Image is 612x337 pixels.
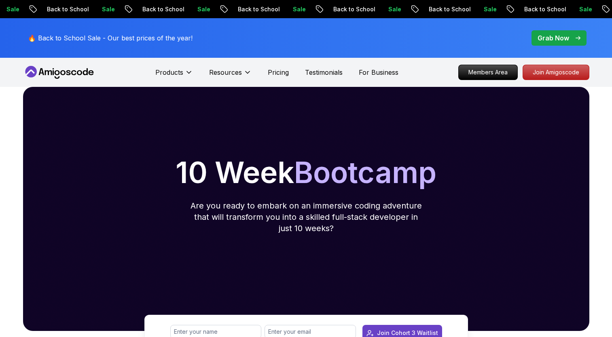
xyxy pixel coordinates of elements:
[39,5,94,13] p: Back to School
[230,5,285,13] p: Back to School
[155,67,183,77] p: Products
[94,5,120,13] p: Sale
[572,5,597,13] p: Sale
[377,329,438,337] div: Join Cohort 3 Waitlist
[285,5,311,13] p: Sale
[209,67,252,84] button: Resources
[155,67,193,84] button: Products
[28,33,193,43] p: 🔥 Back to School Sale - Our best prices of the year!
[458,65,518,80] a: Members Area
[517,5,572,13] p: Back to School
[209,67,242,77] p: Resources
[523,65,589,80] p: Join Amigoscode
[326,5,381,13] p: Back to School
[26,158,586,187] h1: 10 Week
[305,67,343,77] a: Testimonials
[476,5,502,13] p: Sale
[381,5,407,13] p: Sale
[523,65,589,80] a: Join Amigoscode
[459,65,517,80] p: Members Area
[421,5,476,13] p: Back to School
[135,5,190,13] p: Back to School
[538,33,569,43] p: Grab Now
[190,5,216,13] p: Sale
[359,67,398,77] a: For Business
[190,200,423,234] p: Are you ready to embark on an immersive coding adventure that will transform you into a skilled f...
[294,155,436,190] span: Bootcamp
[268,67,289,77] a: Pricing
